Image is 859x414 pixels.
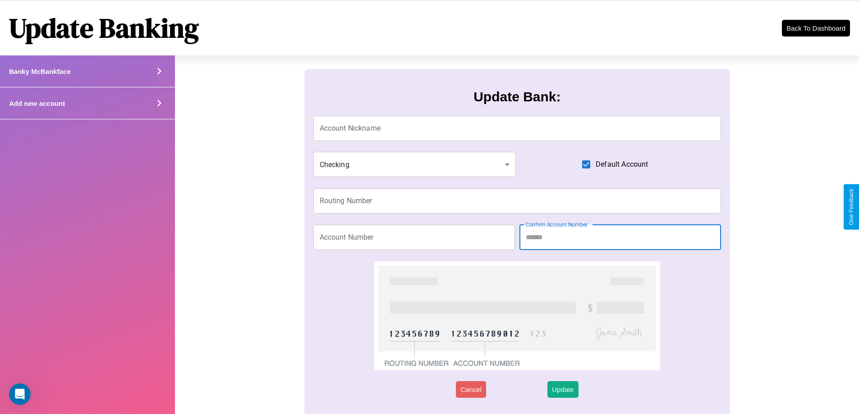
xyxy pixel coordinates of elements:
[596,159,648,170] span: Default Account
[547,381,578,398] button: Update
[456,381,486,398] button: Cancel
[848,189,854,225] div: Give Feedback
[526,221,588,228] label: Confirm Account Number
[9,9,199,46] h1: Update Banking
[313,152,516,177] div: Checking
[374,261,660,370] img: check
[9,383,31,405] iframe: Intercom live chat
[473,89,560,105] h3: Update Bank:
[9,100,65,107] h4: Add new account
[9,68,71,75] h4: Banky McBankface
[782,20,850,36] button: Back To Dashboard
